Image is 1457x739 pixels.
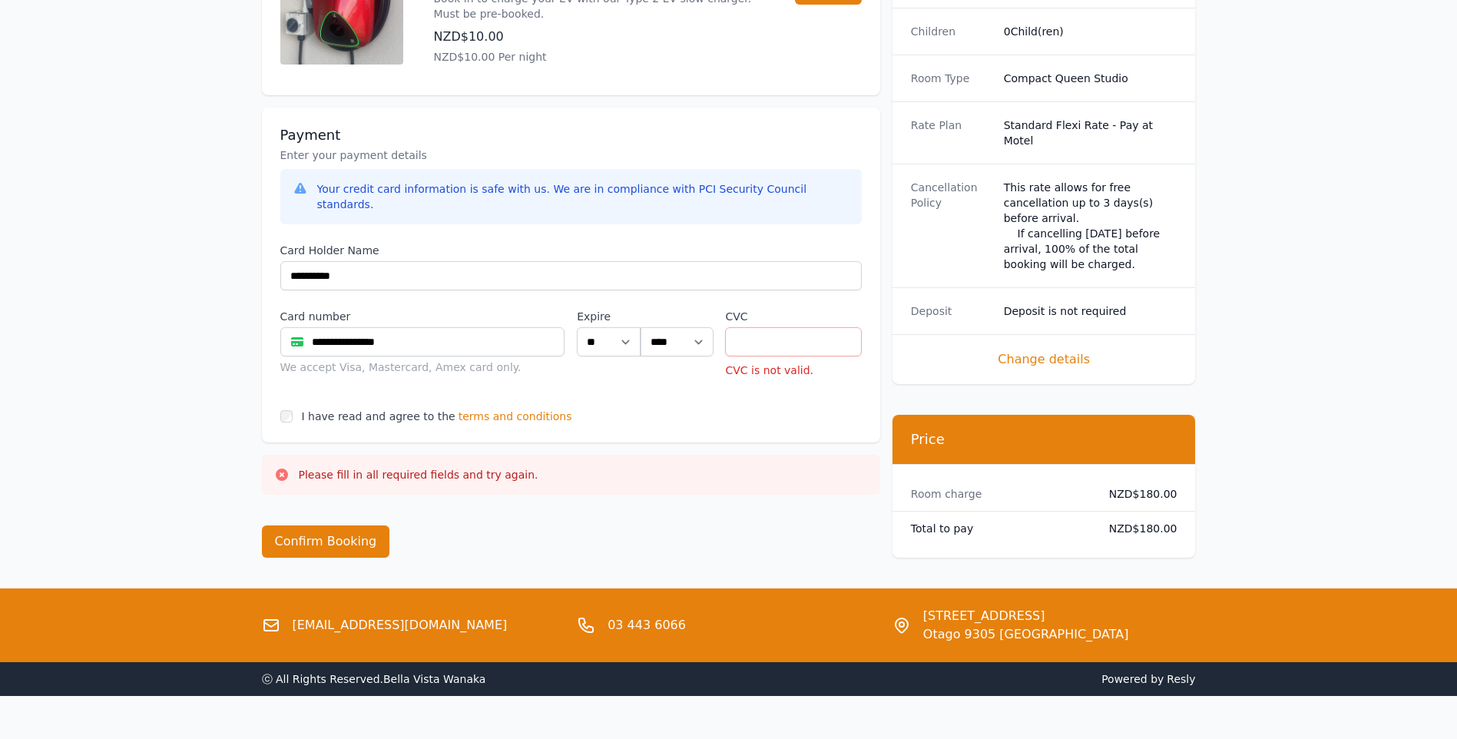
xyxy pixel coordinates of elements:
[299,467,538,482] p: Please fill in all required fields and try again.
[293,616,508,635] a: [EMAIL_ADDRESS][DOMAIN_NAME]
[911,71,992,86] dt: Room Type
[1004,118,1177,148] dd: Standard Flexi Rate - Pay at Motel
[641,309,713,324] label: .
[434,28,764,46] p: NZD$10.00
[1004,71,1177,86] dd: Compact Queen Studio
[725,309,861,324] label: CVC
[1167,673,1195,685] a: Resly
[302,410,455,423] label: I have read and agree to the
[923,607,1129,625] span: [STREET_ADDRESS]
[1004,24,1177,39] dd: 0 Child(ren)
[262,673,486,685] span: ⓒ All Rights Reserved. Bella Vista Wanaka
[280,126,862,144] h3: Payment
[608,616,686,635] a: 03 443 6066
[735,671,1196,687] span: Powered by
[1004,180,1177,272] div: This rate allows for free cancellation up to 3 days(s) before arrival. If cancelling [DATE] befor...
[1097,521,1177,536] dd: NZD$180.00
[317,181,849,212] div: Your credit card information is safe with us. We are in compliance with PCI Security Council stan...
[577,309,641,324] label: Expire
[911,180,992,272] dt: Cancellation Policy
[280,147,862,163] p: Enter your payment details
[911,521,1084,536] dt: Total to pay
[725,363,861,378] p: CVC is not valid.
[434,49,764,65] p: NZD$10.00 Per night
[911,430,1177,449] h3: Price
[280,309,565,324] label: Card number
[911,24,992,39] dt: Children
[262,525,390,558] button: Confirm Booking
[911,303,992,319] dt: Deposit
[911,486,1084,502] dt: Room charge
[1097,486,1177,502] dd: NZD$180.00
[911,350,1177,369] span: Change details
[280,360,565,375] div: We accept Visa, Mastercard, Amex card only.
[459,409,572,424] span: terms and conditions
[911,118,992,148] dt: Rate Plan
[1004,303,1177,319] dd: Deposit is not required
[923,625,1129,644] span: Otago 9305 [GEOGRAPHIC_DATA]
[280,243,862,258] label: Card Holder Name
